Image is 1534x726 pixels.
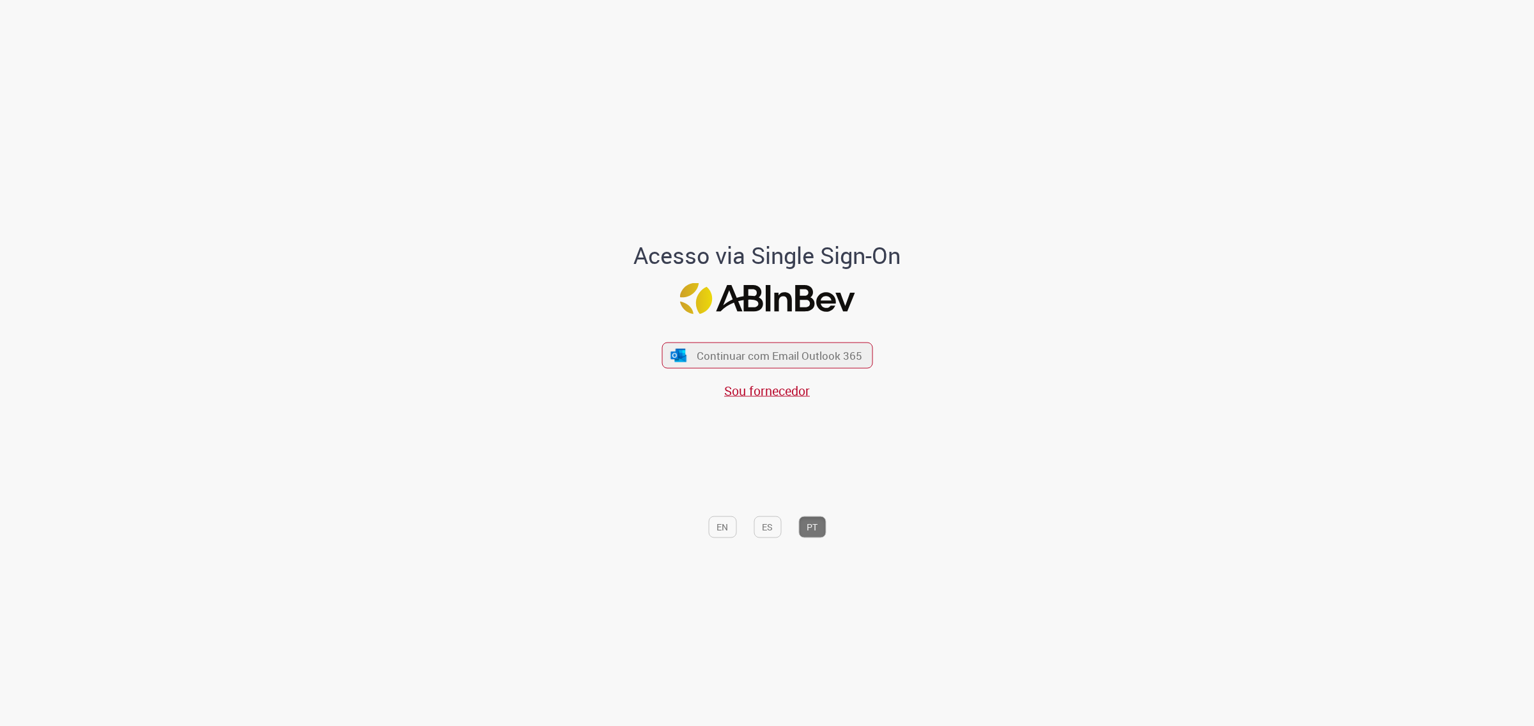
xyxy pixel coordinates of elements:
[798,516,826,537] button: PT
[724,382,810,399] a: Sou fornecedor
[697,348,862,363] span: Continuar com Email Outlook 365
[679,283,855,314] img: Logo ABInBev
[708,516,736,537] button: EN
[662,343,872,369] button: ícone Azure/Microsoft 360 Continuar com Email Outlook 365
[590,242,945,268] h1: Acesso via Single Sign-On
[754,516,781,537] button: ES
[670,348,688,362] img: ícone Azure/Microsoft 360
